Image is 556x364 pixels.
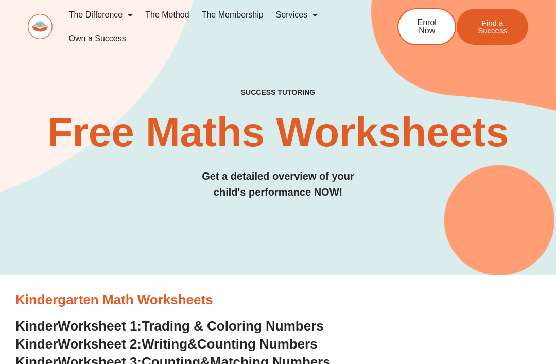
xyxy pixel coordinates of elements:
a: Services [270,3,324,27]
a: Enrol Now [397,8,456,45]
a: KinderWorksheet 2:Writing&Counting Numbers [15,336,318,352]
span: Kinder [15,336,58,352]
span: Counting Numbers [197,336,318,352]
span: Find a Success [472,19,513,34]
nav: Menu [63,3,369,50]
h4: SUCCESS TUTORING​ [28,88,528,97]
h3: Get a detailed overview of your child's performance NOW! [28,168,528,200]
a: The Difference [63,3,140,27]
a: The Method [139,3,195,27]
a: KinderWorksheet 1:Trading & Coloring Numbers [15,318,324,334]
span: Kinder [15,318,58,334]
span: Trading & Coloring Numbers [142,318,324,334]
h3: Kindergarten Math Worksheets [15,291,541,309]
span: Writing [142,336,187,352]
a: Own a Success [63,27,132,50]
span: Enrol Now [414,19,440,35]
span: Worksheet 1: [58,318,142,334]
h2: Free Maths Worksheets​ [28,112,528,153]
a: The Membership [196,3,270,27]
a: Find a Success [457,9,528,45]
span: Worksheet 2: [58,336,142,352]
